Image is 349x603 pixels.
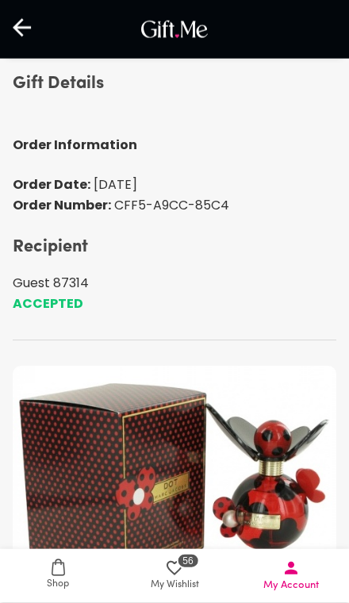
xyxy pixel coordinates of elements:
span: My Account [263,578,319,593]
span: Shop [47,577,69,592]
p: Order Information [13,135,336,156]
p: Order Number: [13,195,336,216]
img: GiftMe Logo [137,17,212,42]
p: Guest 87314 [13,273,336,294]
p: ACCEPTED [13,294,336,314]
a: 56My Wishlist [117,549,233,603]
p: Order Date: [13,175,336,195]
h4: Gift Details [13,71,336,97]
a: My Account [232,549,349,603]
h4: Recipient [13,235,336,260]
span: CFF5-A9CC-85C4 [111,196,229,214]
span: 56 [176,553,199,569]
span: [DATE] [90,175,137,194]
span: My Wishlist [151,578,199,593]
